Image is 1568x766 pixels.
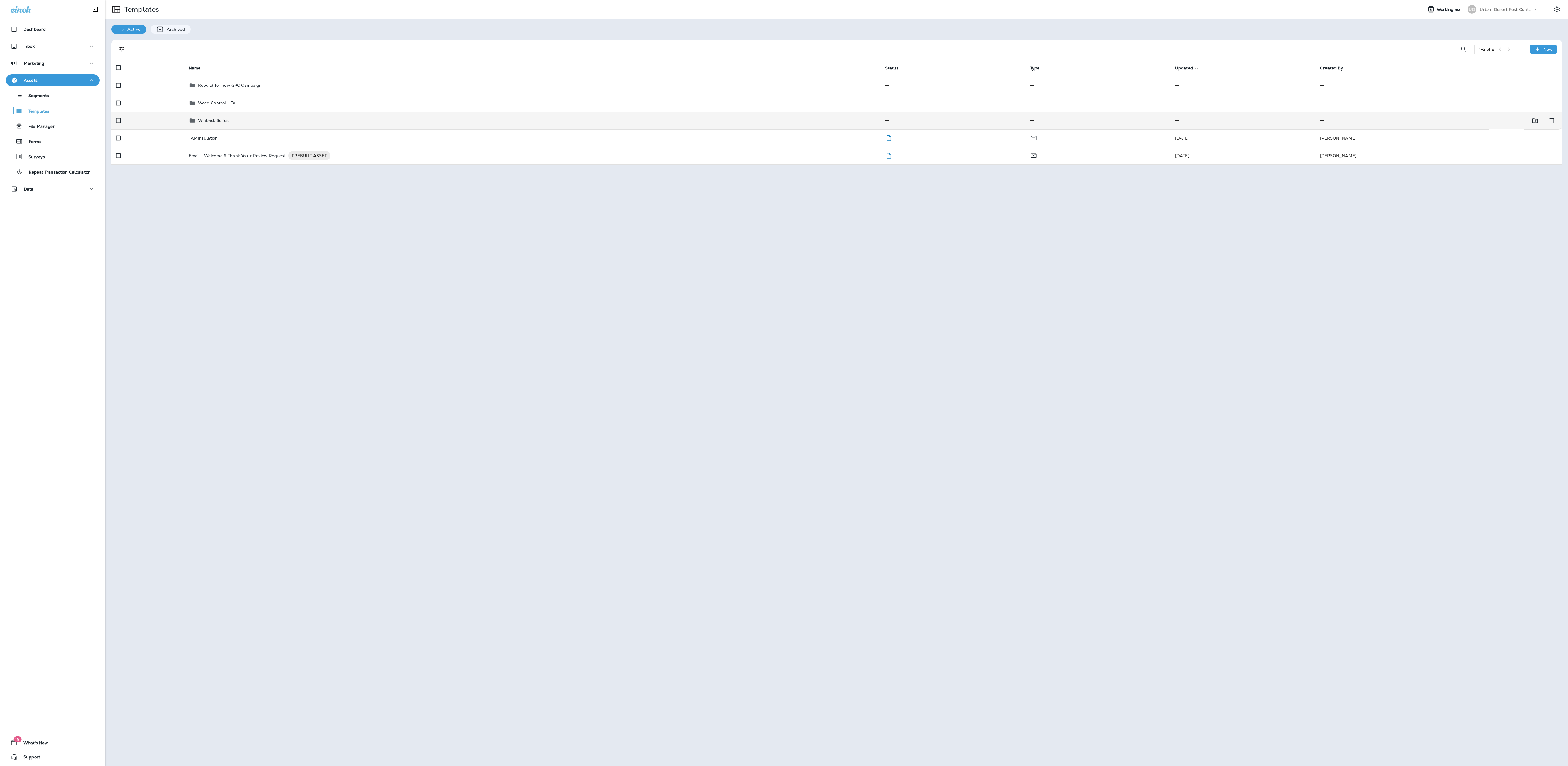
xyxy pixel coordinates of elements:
[1468,5,1476,14] div: UD
[1315,147,1562,164] td: [PERSON_NAME]
[189,136,218,140] p: TAP Insulation
[288,151,330,160] div: PREBUILT ASSET
[1030,152,1037,158] span: Email
[23,124,55,130] p: File Manager
[23,44,35,49] p: Inbox
[122,5,159,14] p: Templates
[1025,94,1170,112] td: --
[1529,115,1541,127] button: Move to folder
[24,61,44,66] p: Marketing
[6,105,100,117] button: Templates
[116,43,128,55] button: Filters
[880,94,1025,112] td: --
[885,135,892,140] span: Draft
[1552,4,1562,15] button: Settings
[164,27,185,32] p: Archived
[1170,94,1315,112] td: --
[1175,66,1193,71] span: Updated
[6,737,100,749] button: 19What's New
[6,40,100,52] button: Inbox
[189,151,286,160] p: Email - Welcome & Thank You + Review Request
[6,23,100,35] button: Dashboard
[880,77,1025,94] td: --
[198,101,238,105] p: Weed Control - Fall
[1320,65,1351,71] span: Created By
[1315,94,1562,112] td: --
[6,57,100,69] button: Marketing
[1437,7,1462,12] span: Working as:
[885,65,906,71] span: Status
[23,93,49,99] p: Segments
[1030,65,1047,71] span: Type
[23,139,41,145] p: Forms
[1175,135,1189,141] span: Frank Carreno
[18,755,40,762] span: Support
[125,27,140,32] p: Active
[198,118,229,123] p: Winback Series
[1315,112,1489,129] td: --
[1546,115,1557,127] button: Delete
[87,4,103,15] button: Collapse Sidebar
[23,109,49,114] p: Templates
[288,153,330,159] span: PREBUILT ASSET
[885,152,892,158] span: Draft
[189,65,208,71] span: Name
[6,135,100,147] button: Forms
[198,83,262,88] p: Rebuild for new GPC Campaign
[1025,77,1170,94] td: --
[6,183,100,195] button: Data
[23,154,45,160] p: Surveys
[1030,66,1040,71] span: Type
[18,740,48,748] span: What's New
[1315,77,1562,94] td: --
[189,66,201,71] span: Name
[1479,47,1494,52] div: 1 - 2 of 2
[1458,43,1470,55] button: Search Templates
[23,170,90,175] p: Repeat Transaction Calculator
[6,89,100,102] button: Segments
[1320,66,1343,71] span: Created By
[6,166,100,178] button: Repeat Transaction Calculator
[24,78,38,83] p: Assets
[6,751,100,763] button: Support
[1170,77,1315,94] td: --
[1175,65,1201,71] span: Updated
[885,66,899,71] span: Status
[24,187,34,191] p: Data
[880,112,1025,129] td: --
[1170,112,1315,129] td: --
[6,150,100,163] button: Surveys
[1175,153,1189,158] span: Frank Carreno
[1480,7,1533,12] p: Urban Desert Pest Control
[6,120,100,132] button: File Manager
[6,74,100,86] button: Assets
[1315,129,1562,147] td: [PERSON_NAME]
[1030,135,1037,140] span: Email
[13,736,21,742] span: 19
[1543,47,1552,52] p: New
[1025,112,1170,129] td: --
[23,27,46,32] p: Dashboard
